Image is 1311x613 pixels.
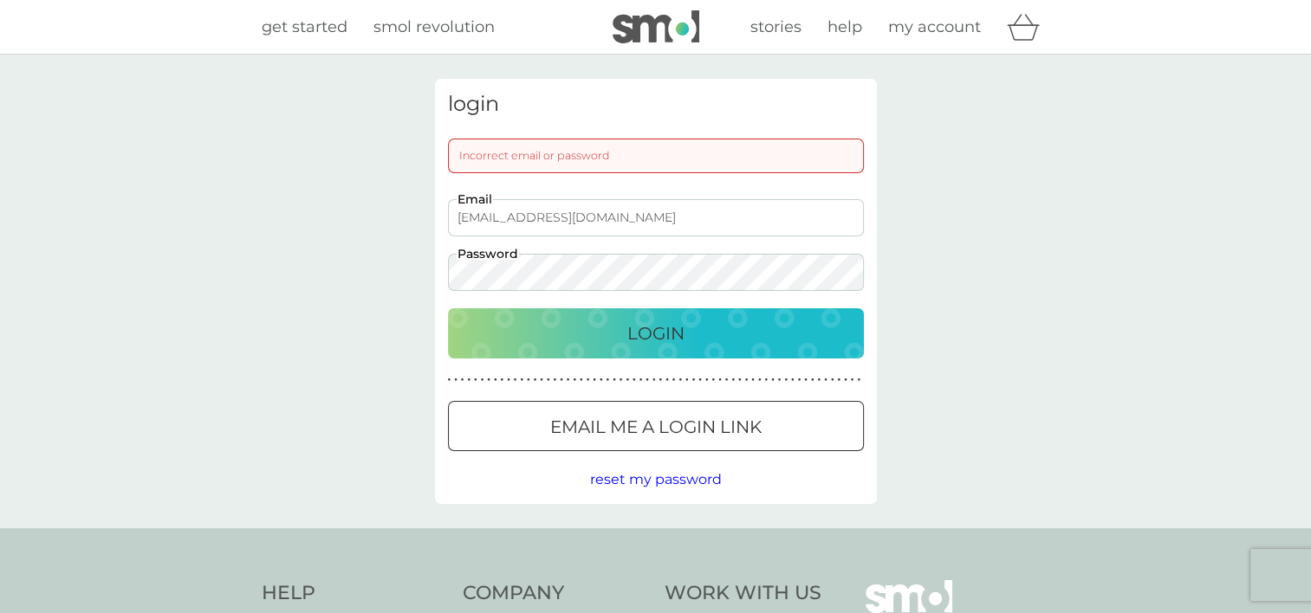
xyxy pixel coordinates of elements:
[698,376,702,384] p: ●
[659,376,663,384] p: ●
[373,17,495,36] span: smol revolution
[534,376,537,384] p: ●
[567,376,570,384] p: ●
[560,376,563,384] p: ●
[705,376,709,384] p: ●
[540,376,543,384] p: ●
[590,471,722,487] span: reset my password
[827,15,862,40] a: help
[494,376,497,384] p: ●
[844,376,847,384] p: ●
[573,376,576,384] p: ●
[692,376,696,384] p: ●
[804,376,808,384] p: ●
[731,376,735,384] p: ●
[550,413,762,441] p: Email me a login link
[507,376,510,384] p: ●
[811,376,815,384] p: ●
[627,319,685,347] p: Login
[448,401,864,451] button: Email me a login link
[857,376,860,384] p: ●
[626,376,629,384] p: ●
[448,139,864,173] div: Incorrect email or password
[448,308,864,358] button: Login
[633,376,636,384] p: ●
[527,376,530,384] p: ●
[461,376,464,384] p: ●
[580,376,583,384] p: ●
[454,376,458,384] p: ●
[672,376,676,384] p: ●
[712,376,716,384] p: ●
[646,376,649,384] p: ●
[750,17,802,36] span: stories
[831,376,834,384] p: ●
[487,376,490,384] p: ●
[373,15,495,40] a: smol revolution
[481,376,484,384] p: ●
[738,376,742,384] p: ●
[837,376,840,384] p: ●
[501,376,504,384] p: ●
[613,10,699,43] img: smol
[1007,10,1050,44] div: basket
[765,376,769,384] p: ●
[725,376,729,384] p: ●
[613,376,616,384] p: ●
[514,376,517,384] p: ●
[888,15,981,40] a: my account
[750,15,802,40] a: stories
[554,376,557,384] p: ●
[851,376,854,384] p: ●
[262,17,347,36] span: get started
[474,376,477,384] p: ●
[590,468,722,491] button: reset my password
[758,376,762,384] p: ●
[771,376,775,384] p: ●
[467,376,471,384] p: ●
[824,376,827,384] p: ●
[607,376,610,384] p: ●
[685,376,689,384] p: ●
[262,580,446,607] h4: Help
[620,376,623,384] p: ●
[600,376,603,384] p: ●
[678,376,682,384] p: ●
[751,376,755,384] p: ●
[778,376,782,384] p: ●
[784,376,788,384] p: ●
[665,376,669,384] p: ●
[448,376,451,384] p: ●
[798,376,802,384] p: ●
[448,92,864,117] h3: login
[587,376,590,384] p: ●
[888,17,981,36] span: my account
[827,17,862,36] span: help
[547,376,550,384] p: ●
[791,376,795,384] p: ●
[652,376,656,384] p: ●
[745,376,749,384] p: ●
[665,580,821,607] h4: Work With Us
[718,376,722,384] p: ●
[593,376,596,384] p: ●
[818,376,821,384] p: ●
[463,580,647,607] h4: Company
[639,376,643,384] p: ●
[520,376,523,384] p: ●
[262,15,347,40] a: get started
